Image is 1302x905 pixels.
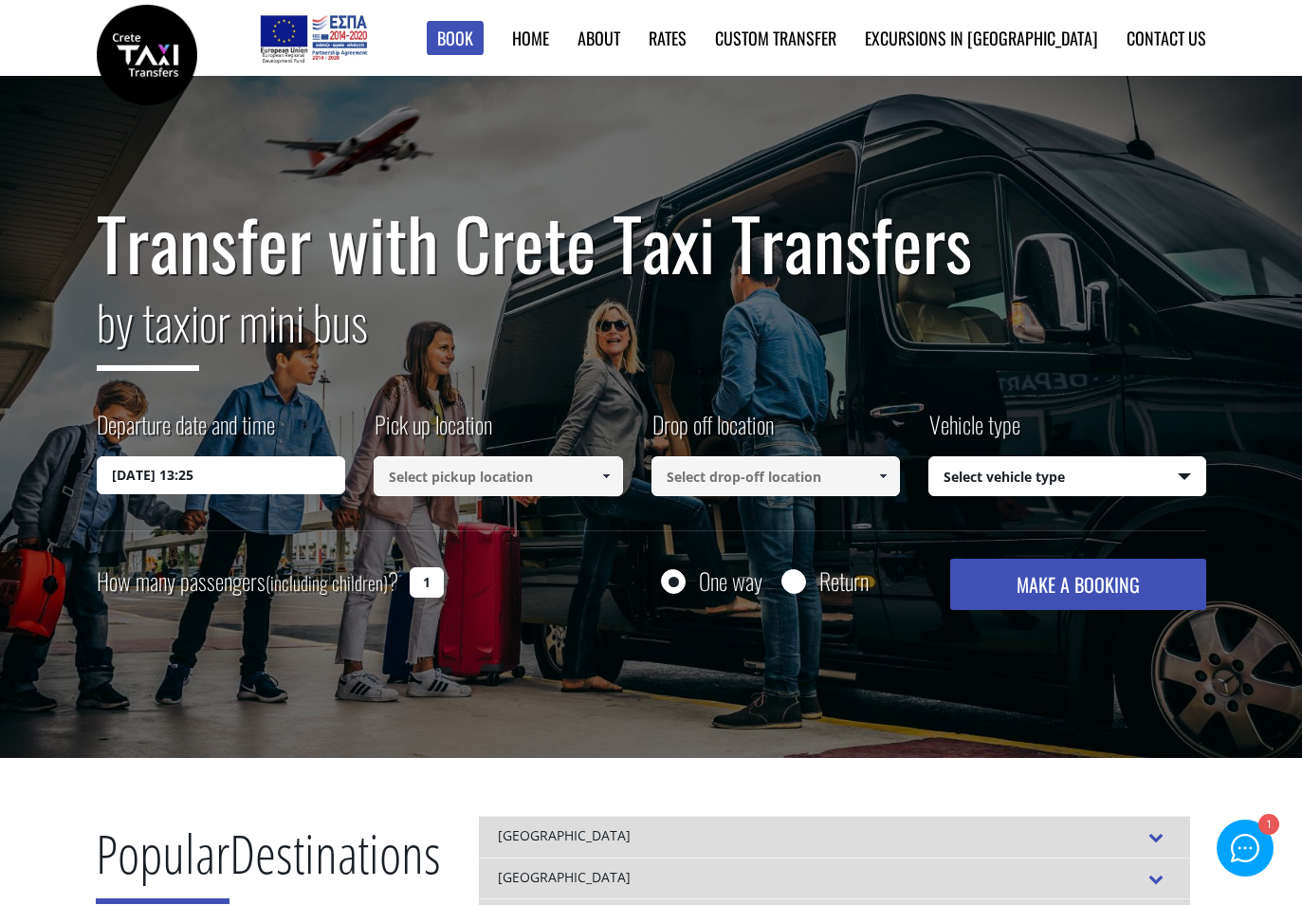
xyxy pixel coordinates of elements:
[928,408,1020,456] label: Vehicle type
[819,569,869,593] label: Return
[929,457,1205,497] span: Select vehicle type
[374,408,492,456] label: Pick up location
[590,456,621,496] a: Show All Items
[97,408,275,456] label: Departure date and time
[1127,26,1206,50] a: Contact us
[427,21,484,56] a: Book
[97,43,197,63] a: Crete Taxi Transfers | Safe Taxi Transfer Services from to Heraklion Airport, Chania Airport, Ret...
[374,456,623,496] input: Select pickup location
[578,26,620,50] a: About
[96,817,229,904] span: Popular
[1257,816,1277,836] div: 1
[97,203,1206,283] h1: Transfer with Crete Taxi Transfers
[479,816,1190,858] div: [GEOGRAPHIC_DATA]
[257,9,370,66] img: e-bannersEUERDF180X90.jpg
[865,26,1098,50] a: Excursions in [GEOGRAPHIC_DATA]
[97,286,199,371] span: by taxi
[512,26,549,50] a: Home
[97,559,398,605] label: How many passengers ?
[651,408,774,456] label: Drop off location
[715,26,836,50] a: Custom Transfer
[699,569,762,593] label: One way
[950,559,1205,610] button: MAKE A BOOKING
[97,5,197,105] img: Crete Taxi Transfers | Safe Taxi Transfer Services from to Heraklion Airport, Chania Airport, Ret...
[649,26,687,50] a: Rates
[651,456,901,496] input: Select drop-off location
[868,456,899,496] a: Show All Items
[97,283,1206,385] h2: or mini bus
[479,858,1190,899] div: [GEOGRAPHIC_DATA]
[266,568,388,597] small: (including children)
